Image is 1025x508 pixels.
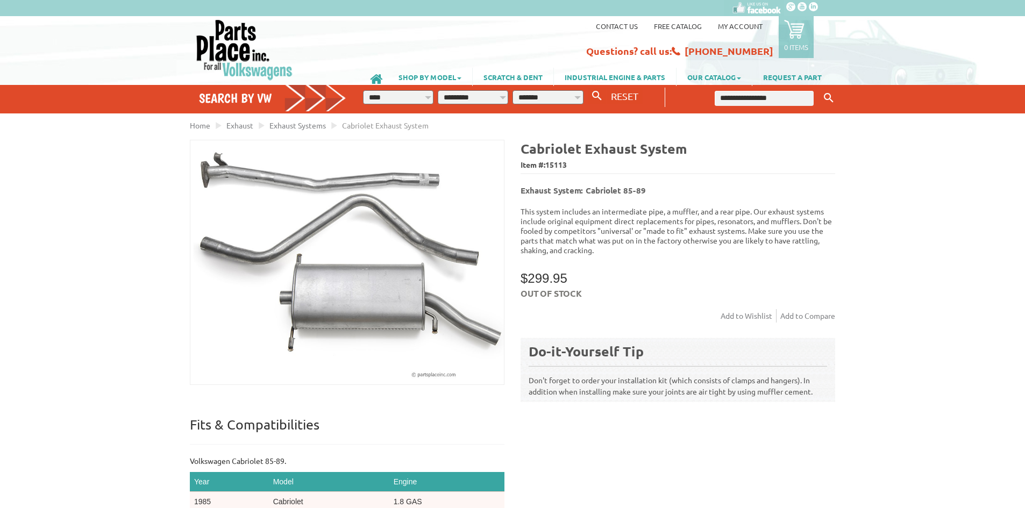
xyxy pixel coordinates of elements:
[269,120,326,130] a: Exhaust Systems
[473,68,553,86] a: SCRATCH & DENT
[721,309,777,323] a: Add to Wishlist
[611,90,638,102] span: RESET
[554,68,676,86] a: INDUSTRIAL ENGINE & PARTS
[342,120,429,130] span: Cabriolet Exhaust System
[199,90,346,106] h4: Search by VW
[529,342,644,360] b: Do-it-Yourself Tip
[521,271,567,285] span: $299.95
[779,16,814,58] a: 0 items
[521,140,687,157] b: Cabriolet Exhaust System
[677,68,752,86] a: OUR CATALOG
[545,160,567,169] span: 15113
[269,472,389,492] th: Model
[607,88,643,104] button: RESET
[190,472,269,492] th: Year
[752,68,832,86] a: REQUEST A PART
[529,366,827,397] p: Don't forget to order your installation kit (which consists of clamps and hangers). In addition w...
[780,309,835,323] a: Add to Compare
[521,158,835,173] span: Item #:
[190,455,504,467] p: Volkswagen Cabriolet 85-89.
[195,19,294,81] img: Parts Place Inc!
[226,120,253,130] a: Exhaust
[388,68,472,86] a: SHOP BY MODEL
[389,472,504,492] th: Engine
[718,22,763,31] a: My Account
[784,42,808,52] p: 0 items
[190,416,504,445] p: Fits & Compatibilities
[521,206,835,255] p: This system includes an intermediate pipe, a muffler, and a rear pipe. Our exhaust systems includ...
[654,22,702,31] a: Free Catalog
[190,140,504,384] img: Cabriolet Exhaust System
[521,288,582,299] span: Out of stock
[596,22,638,31] a: Contact us
[588,88,606,104] button: Search By VW...
[190,120,210,130] a: Home
[821,89,837,107] button: Keyword Search
[521,185,646,196] b: Exhaust System: Cabriolet 85-89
